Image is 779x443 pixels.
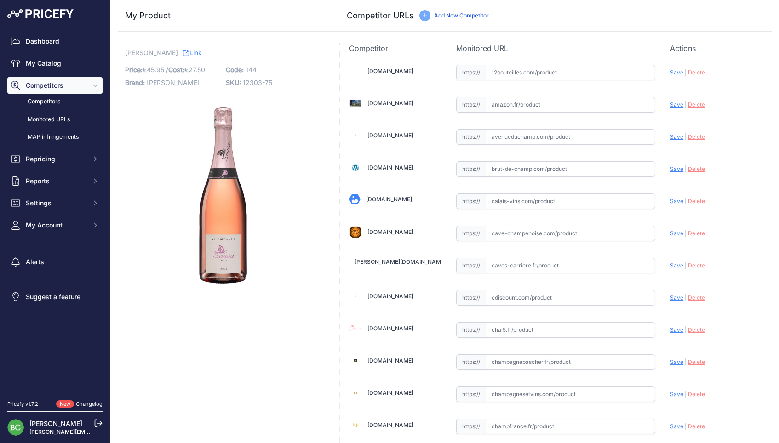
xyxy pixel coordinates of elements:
[685,230,687,237] span: |
[367,132,413,139] a: [DOMAIN_NAME]
[456,226,486,241] span: https://
[670,165,683,172] span: Save
[456,97,486,113] span: https://
[7,94,103,110] a: Competitors
[125,9,321,22] h3: My Product
[685,133,687,140] span: |
[125,66,143,74] span: Price:
[367,389,413,396] a: [DOMAIN_NAME]
[688,391,705,398] span: Delete
[670,43,762,54] p: Actions
[246,66,257,74] span: 144
[125,63,220,76] p: €
[7,9,74,18] img: Pricefy Logo
[670,133,683,140] span: Save
[688,165,705,172] span: Delete
[685,294,687,301] span: |
[486,65,656,80] input: 12bouteilles.com/product
[367,228,413,235] a: [DOMAIN_NAME]
[7,55,103,72] a: My Catalog
[7,195,103,211] button: Settings
[688,326,705,333] span: Delete
[486,354,656,370] input: champagnepascher.fr/product
[486,258,656,273] input: caves-carriere.fr/product
[456,161,486,177] span: https://
[486,386,656,402] input: champagnesetvins.com/product
[670,69,683,76] span: Save
[7,33,103,389] nav: Sidebar
[226,66,244,74] span: Code:
[7,33,103,50] a: Dashboard
[688,294,705,301] span: Delete
[456,322,486,338] span: https://
[685,423,687,430] span: |
[29,420,82,427] a: [PERSON_NAME]
[456,129,486,145] span: https://
[367,293,413,300] a: [DOMAIN_NAME]
[189,66,205,74] span: 27.50
[125,79,145,86] span: Brand:
[486,290,656,306] input: cdiscount.com/product
[456,386,486,402] span: https://
[688,69,705,76] span: Delete
[688,133,705,140] span: Delete
[367,68,413,74] a: [DOMAIN_NAME]
[670,262,683,269] span: Save
[685,69,687,76] span: |
[355,258,446,265] a: [PERSON_NAME][DOMAIN_NAME]
[367,164,413,171] a: [DOMAIN_NAME]
[685,165,687,172] span: |
[168,66,184,74] span: Cost:
[688,262,705,269] span: Delete
[486,419,656,434] input: champfrance.fr/product
[347,9,414,22] h3: Competitor URLs
[26,154,86,164] span: Repricing
[29,428,217,435] a: [PERSON_NAME][EMAIL_ADDRESS][DOMAIN_NAME][PERSON_NAME]
[349,43,441,54] p: Competitor
[688,198,705,204] span: Delete
[147,79,200,86] span: [PERSON_NAME]
[366,196,412,203] a: [DOMAIN_NAME]
[243,79,272,86] span: 12303-75
[688,230,705,237] span: Delete
[56,400,74,408] span: New
[486,129,656,145] input: avenueduchamp.com/product
[7,289,103,305] a: Suggest a feature
[26,81,86,90] span: Competitors
[367,421,413,428] a: [DOMAIN_NAME]
[147,66,164,74] span: 45.95
[685,262,687,269] span: |
[456,258,486,273] span: https://
[26,199,86,208] span: Settings
[456,43,656,54] p: Monitored URL
[486,97,656,113] input: amazon.fr/product
[456,290,486,306] span: https://
[434,12,489,19] a: Add New Competitor
[486,322,656,338] input: chai5.fr/product
[367,357,413,364] a: [DOMAIN_NAME]
[688,423,705,430] span: Delete
[456,193,486,209] span: https://
[486,161,656,177] input: brut-de-champ.com/product
[685,358,687,365] span: |
[670,326,683,333] span: Save
[670,101,683,108] span: Save
[486,226,656,241] input: cave-champenoise.com/product
[670,423,683,430] span: Save
[166,66,205,74] span: / €
[226,79,241,86] span: SKU:
[685,198,687,204] span: |
[685,326,687,333] span: |
[670,198,683,204] span: Save
[670,391,683,398] span: Save
[688,358,705,365] span: Delete
[456,419,486,434] span: https://
[7,129,103,145] a: MAP infringements
[670,230,683,237] span: Save
[456,65,486,80] span: https://
[26,176,86,186] span: Reports
[183,47,202,58] a: Link
[7,112,103,128] a: Monitored URLs
[125,47,178,58] span: [PERSON_NAME]
[685,101,687,108] span: |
